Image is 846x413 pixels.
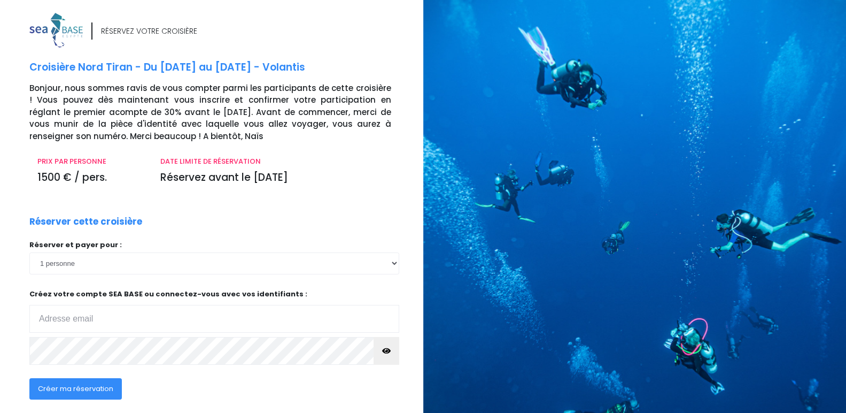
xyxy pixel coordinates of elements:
span: Créer ma réservation [38,384,113,394]
p: Réserver cette croisière [29,215,142,229]
img: logo_color1.png [29,13,83,48]
input: Adresse email [29,305,399,333]
p: DATE LIMITE DE RÉSERVATION [160,156,391,167]
p: Réservez avant le [DATE] [160,170,391,186]
p: Réserver et payer pour : [29,240,399,250]
p: Bonjour, nous sommes ravis de vous compter parmi les participants de cette croisière ! Vous pouve... [29,82,415,143]
p: PRIX PAR PERSONNE [37,156,144,167]
div: RÉSERVEZ VOTRE CROISIÈRE [101,26,197,37]
button: Créer ma réservation [29,378,122,400]
p: 1500 € / pers. [37,170,144,186]
p: Croisière Nord Tiran - Du [DATE] au [DATE] - Volantis [29,60,415,75]
p: Créez votre compte SEA BASE ou connectez-vous avec vos identifiants : [29,289,399,333]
